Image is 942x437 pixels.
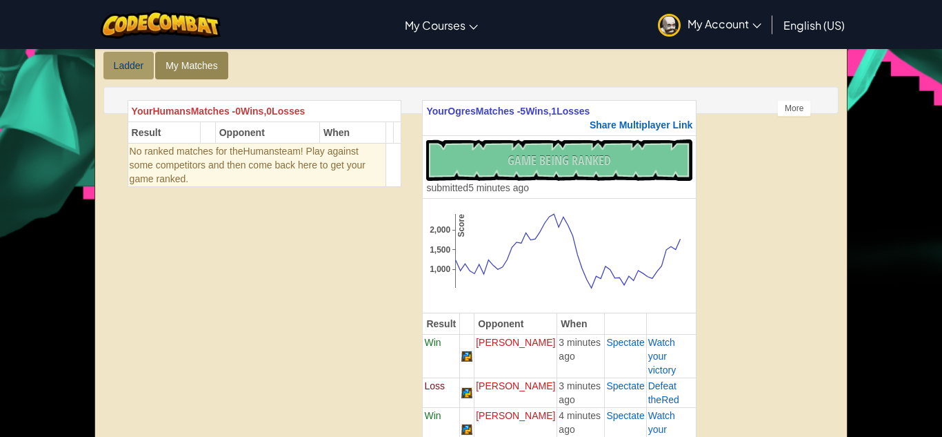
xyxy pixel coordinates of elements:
[776,6,852,43] a: English (US)
[688,17,761,31] span: My Account
[648,380,679,405] a: Defeat theRed
[130,146,243,157] span: No ranked matches for the
[128,143,386,186] td: Humans
[405,18,465,32] span: My Courses
[128,122,201,143] th: Result
[101,10,221,39] img: CodeCombat logo
[651,3,768,46] a: My Account
[783,18,845,32] span: English (US)
[130,146,365,184] span: team! Play against some competitors and then come back here to get your game ranked.
[426,181,529,195] div: 5 minutes ago
[430,225,451,235] text: 2,000
[777,100,811,117] div: More
[476,106,521,117] span: Matches -
[424,337,441,348] span: Win
[430,245,451,255] text: 1,500
[272,106,305,117] span: Losses
[423,100,697,135] th: Ogres 5 1
[606,337,644,348] a: Spectate
[457,214,467,237] text: Score
[128,100,401,122] th: Humans 0 0
[525,106,551,117] span: Wins,
[426,106,448,117] span: Your
[557,334,605,378] td: 3 minutes ago
[557,313,605,334] th: When
[191,106,236,117] span: Matches -
[132,106,153,117] span: Your
[103,52,154,79] a: Ladder
[557,106,590,117] span: Losses
[320,122,386,143] th: When
[658,14,681,37] img: avatar
[398,6,485,43] a: My Courses
[215,122,319,143] th: Opponent
[648,380,677,405] span: Defeat the
[648,337,676,376] a: Watch your victory
[155,52,228,79] a: My Matches
[424,380,445,391] span: Loss
[423,313,460,334] th: Result
[606,410,644,421] a: Spectate
[241,106,266,117] span: Wins,
[474,334,557,378] td: [PERSON_NAME]
[606,380,644,391] a: Spectate
[474,313,557,334] th: Opponent
[426,182,468,193] span: submitted
[430,264,451,274] text: 1,000
[424,410,441,421] span: Win
[557,378,605,407] td: 3 minutes ago
[590,119,692,130] span: Share Multiplayer Link
[474,378,557,407] td: [PERSON_NAME]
